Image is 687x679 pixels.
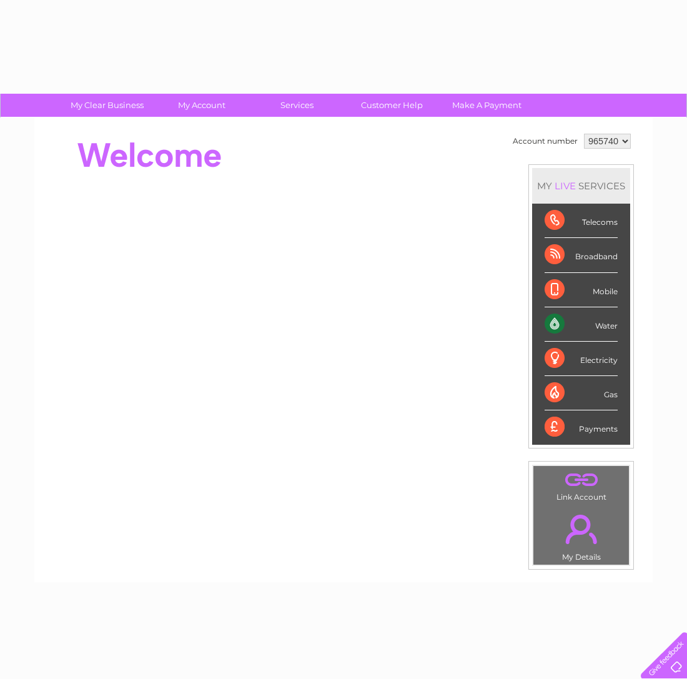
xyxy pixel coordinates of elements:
[532,168,630,204] div: MY SERVICES
[536,469,626,491] a: .
[545,376,618,410] div: Gas
[533,465,630,505] td: Link Account
[536,507,626,551] a: .
[545,307,618,342] div: Water
[56,94,159,117] a: My Clear Business
[552,180,578,192] div: LIVE
[435,94,538,117] a: Make A Payment
[545,238,618,272] div: Broadband
[533,504,630,565] td: My Details
[245,94,348,117] a: Services
[545,410,618,444] div: Payments
[510,131,581,152] td: Account number
[545,342,618,376] div: Electricity
[340,94,443,117] a: Customer Help
[545,273,618,307] div: Mobile
[545,204,618,238] div: Telecoms
[151,94,254,117] a: My Account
